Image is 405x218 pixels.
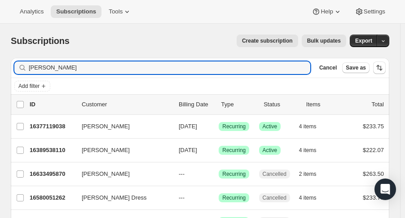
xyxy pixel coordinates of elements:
span: Cancelled [263,170,286,178]
span: Help [321,8,333,15]
span: Tools [109,8,123,15]
button: Analytics [14,5,49,18]
button: Cancel [316,62,340,73]
p: 16389538110 [30,146,75,155]
span: $263.50 [363,170,384,177]
span: Active [263,147,277,154]
span: Recurring [222,123,246,130]
span: Analytics [20,8,44,15]
span: --- [179,194,185,201]
button: Create subscription [237,35,298,47]
button: [PERSON_NAME] [76,119,166,134]
span: [PERSON_NAME] [82,146,130,155]
button: Sort the results [373,61,386,74]
button: Save as [342,62,370,73]
span: Settings [364,8,385,15]
div: Open Intercom Messenger [374,179,396,200]
div: IDCustomerBilling DateTypeStatusItemsTotal [30,100,384,109]
span: 4 items [299,194,317,201]
span: 4 items [299,147,317,154]
div: Type [221,100,257,109]
span: Export [355,37,372,44]
span: 2 items [299,170,317,178]
button: [PERSON_NAME] Dress [76,191,166,205]
button: 4 items [299,120,326,133]
button: 2 items [299,168,326,180]
span: [DATE] [179,123,197,130]
p: Customer [82,100,172,109]
span: $233.75 [363,123,384,130]
span: --- [179,170,185,177]
button: Subscriptions [51,5,101,18]
p: 16580051262 [30,193,75,202]
span: Create subscription [242,37,293,44]
p: Billing Date [179,100,214,109]
span: Cancelled [263,194,286,201]
span: [PERSON_NAME] [82,170,130,179]
button: Add filter [14,81,50,92]
span: Recurring [222,147,246,154]
span: $222.07 [363,147,384,153]
span: Active [263,123,277,130]
span: $233.75 [363,194,384,201]
span: Recurring [222,170,246,178]
div: 16389538110[PERSON_NAME][DATE]SuccessRecurringSuccessActive4 items$222.07 [30,144,384,157]
span: Save as [346,64,366,71]
div: 16633495870[PERSON_NAME]---SuccessRecurringCancelled2 items$263.50 [30,168,384,180]
button: Export [350,35,378,47]
button: [PERSON_NAME] [76,167,166,181]
span: 4 items [299,123,317,130]
p: 16377119038 [30,122,75,131]
span: Add filter [18,83,40,90]
div: 16377119038[PERSON_NAME][DATE]SuccessRecurringSuccessActive4 items$233.75 [30,120,384,133]
p: 16633495870 [30,170,75,179]
button: 4 items [299,144,326,157]
span: Subscriptions [56,8,96,15]
button: Settings [349,5,391,18]
span: Bulk updates [307,37,341,44]
button: 4 items [299,192,326,204]
p: Status [264,100,299,109]
button: [PERSON_NAME] [76,143,166,157]
button: Help [306,5,347,18]
div: Items [306,100,342,109]
button: Bulk updates [302,35,346,47]
span: [DATE] [179,147,197,153]
span: [PERSON_NAME] [82,122,130,131]
input: Filter subscribers [29,61,310,74]
div: 16580051262[PERSON_NAME] Dress---SuccessRecurringCancelled4 items$233.75 [30,192,384,204]
span: Cancel [319,64,337,71]
p: ID [30,100,75,109]
p: Total [372,100,384,109]
span: [PERSON_NAME] Dress [82,193,146,202]
span: Subscriptions [11,36,70,46]
button: Tools [103,5,137,18]
span: Recurring [222,194,246,201]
